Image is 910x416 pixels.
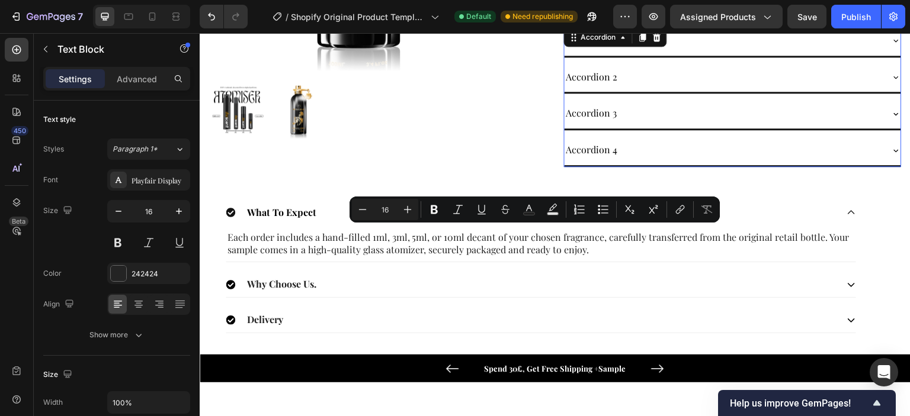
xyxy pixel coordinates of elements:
[365,34,420,54] div: Accordion 2
[43,203,75,219] div: Size
[5,5,88,28] button: 7
[43,144,64,154] div: Styles
[291,11,426,23] span: Shopify Original Product Template
[870,358,898,386] div: Open Intercom Messenger
[43,114,76,125] div: Text style
[113,144,158,154] span: Paragraph 1*
[43,296,76,312] div: Align
[831,5,881,28] button: Publish
[200,5,248,28] div: Undo/Redo
[108,392,190,413] input: Auto
[787,5,826,28] button: Save
[286,11,289,23] span: /
[730,396,884,410] button: Show survey - Help us improve GemPages!
[350,196,720,222] div: Editor contextual toolbar
[235,330,476,341] p: Spend 30£, Get Free Shipping +Sample
[448,326,467,345] button: Carousel Next Arrow
[730,398,870,409] span: Help us improve GemPages!
[466,11,491,22] span: Default
[512,11,573,22] span: Need republishing
[132,269,187,279] div: 242424
[680,11,756,23] span: Assigned Products
[47,173,116,185] span: What To Expect
[797,12,817,22] span: Save
[43,397,63,408] div: Width
[78,9,83,24] p: 7
[43,175,58,185] div: Font
[107,138,190,160] button: Paragraph 1*
[26,197,656,224] div: Rich Text Editor. Editing area: main
[11,126,28,136] div: 450
[43,324,190,346] button: Show more
[47,245,116,257] p: Why Choose Us.
[43,367,75,383] div: Size
[365,107,420,127] div: Accordion 4
[27,198,655,223] p: Each order includes a hand-filled 1ml, 3ml, 5ml, or 10ml decant of your chosen fragrance, careful...
[841,11,871,23] div: Publish
[670,5,783,28] button: Assigned Products
[200,33,910,416] iframe: Design area
[47,280,83,293] p: Delivery
[43,268,62,279] div: Color
[89,329,145,341] div: Show more
[9,217,28,226] div: Beta
[132,175,187,186] div: Playfair Display
[117,73,157,85] p: Advanced
[365,70,419,91] div: Accordion 3
[243,326,262,345] button: Carousel Back Arrow
[57,42,158,56] p: Text Block
[59,73,92,85] p: Settings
